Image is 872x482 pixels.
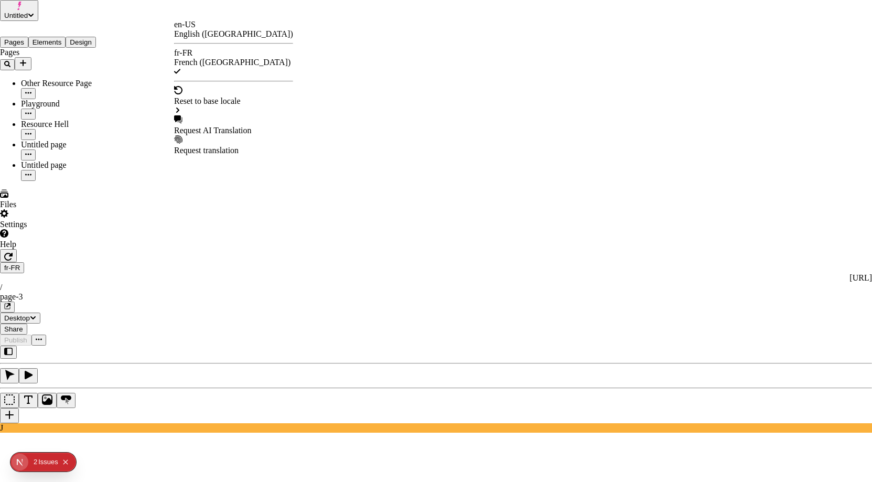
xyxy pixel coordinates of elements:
div: French ([GEOGRAPHIC_DATA]) [174,58,293,67]
div: Request AI Translation [174,126,293,135]
div: Request translation [174,146,293,155]
div: fr-FR [174,48,293,58]
p: Cookie Test Route [4,8,153,18]
div: Reset to base locale [174,97,293,106]
div: Open locale picker [174,20,293,155]
div: en-US [174,20,293,29]
div: English ([GEOGRAPHIC_DATA]) [174,29,293,39]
